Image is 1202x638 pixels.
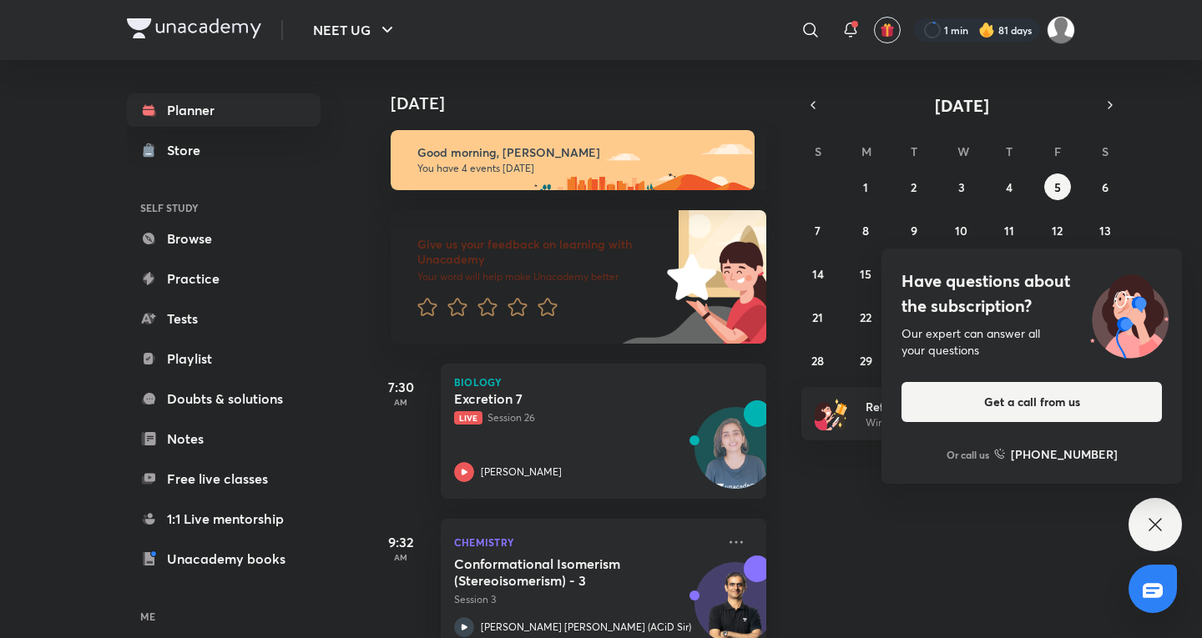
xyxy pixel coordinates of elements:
img: Avatar [695,416,775,496]
abbr: September 6, 2025 [1102,179,1109,195]
span: [DATE] [935,94,989,117]
button: September 29, 2025 [852,347,879,374]
button: September 15, 2025 [852,260,879,287]
abbr: September 12, 2025 [1052,223,1063,239]
abbr: Sunday [815,143,821,159]
button: September 5, 2025 [1044,173,1071,200]
a: Free live classes [127,462,321,495]
abbr: September 14, 2025 [812,266,824,282]
abbr: Monday [861,143,871,159]
p: AM [367,397,434,407]
abbr: September 8, 2025 [862,223,869,239]
abbr: September 15, 2025 [860,266,871,282]
button: NEET UG [303,13,407,47]
abbr: September 21, 2025 [812,309,823,325]
abbr: Friday [1054,143,1061,159]
p: Biology [454,377,753,387]
a: Store [127,133,321,167]
abbr: September 3, 2025 [958,179,965,195]
a: Playlist [127,342,321,375]
a: [PHONE_NUMBER] [994,445,1118,463]
h4: [DATE] [391,93,783,113]
h6: ME [127,602,321,630]
h5: 7:30 [367,377,434,397]
button: September 4, 2025 [996,173,1023,200]
a: Unacademy books [127,542,321,575]
img: referral [815,397,848,430]
abbr: September 10, 2025 [955,223,967,239]
h6: Refer friends [866,398,1071,415]
abbr: September 13, 2025 [1099,223,1111,239]
span: Live [454,411,482,424]
button: [DATE] [825,93,1098,117]
abbr: September 22, 2025 [860,309,871,325]
img: streak [978,22,995,38]
abbr: Tuesday [911,143,917,159]
abbr: September 9, 2025 [911,223,917,239]
p: Or call us [947,447,989,462]
p: [PERSON_NAME] [481,465,562,480]
button: September 8, 2025 [852,217,879,244]
h6: [PHONE_NUMBER] [1011,445,1118,463]
abbr: Thursday [1006,143,1013,159]
h5: Excretion 7 [454,390,662,407]
button: avatar [874,17,901,43]
img: ttu_illustration_new.svg [1077,269,1182,359]
button: September 11, 2025 [996,217,1023,244]
h5: 9:32 [367,532,434,552]
h4: Have questions about the subscription? [901,269,1162,319]
a: Planner [127,93,321,127]
button: September 13, 2025 [1092,217,1119,244]
img: feedback_image [610,210,766,344]
button: September 28, 2025 [805,347,831,374]
h6: Give us your feedback on learning with Unacademy [417,237,661,267]
p: Session 3 [454,592,716,607]
button: September 9, 2025 [901,217,927,244]
button: September 14, 2025 [805,260,831,287]
a: Notes [127,422,321,455]
button: September 1, 2025 [852,173,879,200]
p: You have 4 events [DATE] [417,162,740,175]
abbr: Wednesday [957,143,969,159]
a: 1:1 Live mentorship [127,502,321,535]
abbr: September 29, 2025 [860,353,872,369]
a: Practice [127,262,321,295]
img: avatar [880,23,895,38]
h6: SELF STUDY [127,193,321,222]
button: September 12, 2025 [1044,217,1071,244]
p: AM [367,552,434,562]
div: Our expert can answer all your questions [901,325,1162,359]
button: September 2, 2025 [901,173,927,200]
img: Kushagra Singh [1047,16,1075,44]
button: September 3, 2025 [948,173,975,200]
button: September 21, 2025 [805,304,831,330]
p: [PERSON_NAME] [PERSON_NAME] (ACiD Sir) [481,620,691,635]
abbr: Saturday [1102,143,1109,159]
button: September 6, 2025 [1092,173,1119,200]
p: Session 26 [454,410,716,425]
h5: Conformational Isomerism (Stereoisomerism) - 3 [454,555,662,589]
a: Tests [127,302,321,335]
abbr: September 2, 2025 [911,179,917,195]
p: Your word will help make Unacademy better [417,270,661,284]
img: morning [391,130,755,190]
abbr: September 5, 2025 [1054,179,1061,195]
abbr: September 28, 2025 [811,353,824,369]
h6: Good morning, [PERSON_NAME] [417,145,740,160]
div: Store [167,140,210,160]
button: September 22, 2025 [852,304,879,330]
a: Company Logo [127,18,261,43]
abbr: September 1, 2025 [863,179,868,195]
p: Win a laptop, vouchers & more [866,415,1071,430]
abbr: September 11, 2025 [1004,223,1014,239]
img: Company Logo [127,18,261,38]
button: September 10, 2025 [948,217,975,244]
a: Doubts & solutions [127,382,321,415]
abbr: September 4, 2025 [1006,179,1013,195]
a: Browse [127,222,321,255]
button: September 7, 2025 [805,217,831,244]
p: Chemistry [454,532,716,552]
button: Get a call from us [901,382,1162,422]
abbr: September 7, 2025 [815,223,821,239]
